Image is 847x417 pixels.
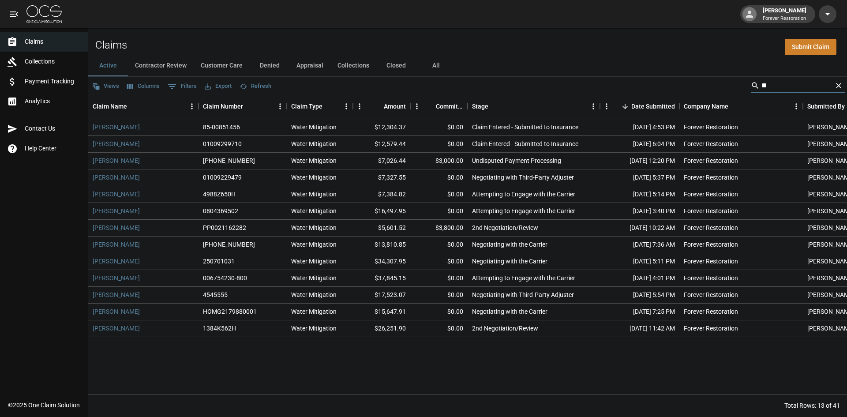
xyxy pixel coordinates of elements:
[291,139,337,148] div: Water Mitigation
[25,97,81,106] span: Analytics
[353,203,410,220] div: $16,497.95
[472,207,575,215] div: Attempting to Engage with the Carrier
[353,320,410,337] div: $26,251.90
[88,94,199,119] div: Claim Name
[371,100,384,113] button: Sort
[25,77,81,86] span: Payment Tracking
[600,136,679,153] div: [DATE] 6:04 PM
[25,124,81,133] span: Contact Us
[289,55,330,76] button: Appraisal
[600,253,679,270] div: [DATE] 5:11 PM
[410,119,468,136] div: $0.00
[93,173,140,182] a: [PERSON_NAME]
[410,220,468,237] div: $3,800.00
[472,123,578,131] div: Claim Entered - Submitted to Insurance
[203,274,247,282] div: 006754230-800
[472,324,538,333] div: 2nd Negotiation/Review
[353,287,410,304] div: $17,523.07
[5,5,23,23] button: open drawer
[93,207,140,215] a: [PERSON_NAME]
[93,240,140,249] a: [PERSON_NAME]
[376,55,416,76] button: Closed
[93,324,140,333] a: [PERSON_NAME]
[763,15,806,23] p: Forever Restoration
[353,136,410,153] div: $12,579.44
[600,100,613,113] button: Menu
[600,119,679,136] div: [DATE] 4:53 PM
[194,55,250,76] button: Customer Care
[291,207,337,215] div: Water Mitigation
[728,100,741,113] button: Sort
[165,79,199,94] button: Show filters
[88,55,128,76] button: Active
[291,190,337,199] div: Water Mitigation
[237,79,274,93] button: Refresh
[128,55,194,76] button: Contractor Review
[684,94,728,119] div: Company Name
[472,156,561,165] div: Undisputed Payment Processing
[93,257,140,266] a: [PERSON_NAME]
[287,94,353,119] div: Claim Type
[410,270,468,287] div: $0.00
[631,94,675,119] div: Date Submitted
[684,123,738,131] div: Forever Restoration
[353,220,410,237] div: $5,601.52
[8,401,80,409] div: © 2025 One Claim Solution
[684,173,738,182] div: Forever Restoration
[684,274,738,282] div: Forever Restoration
[410,186,468,203] div: $0.00
[472,257,547,266] div: Negotiating with the Carrier
[684,290,738,299] div: Forever Restoration
[684,139,738,148] div: Forever Restoration
[353,304,410,320] div: $15,647.91
[600,94,679,119] div: Date Submitted
[93,139,140,148] a: [PERSON_NAME]
[410,287,468,304] div: $0.00
[250,55,289,76] button: Denied
[410,304,468,320] div: $0.00
[790,100,803,113] button: Menu
[468,94,600,119] div: Stage
[353,153,410,169] div: $7,026.44
[203,123,240,131] div: 85-00851456
[619,100,631,113] button: Sort
[684,156,738,165] div: Forever Restoration
[203,240,255,249] div: 01-009-161893
[353,186,410,203] div: $7,384.82
[759,6,810,22] div: [PERSON_NAME]
[274,100,287,113] button: Menu
[291,307,337,316] div: Water Mitigation
[600,220,679,237] div: [DATE] 10:22 AM
[199,94,287,119] div: Claim Number
[127,100,139,113] button: Sort
[203,223,246,232] div: PP0021162282
[25,144,81,153] span: Help Center
[784,401,840,410] div: Total Rows: 13 of 41
[125,79,162,93] button: Select columns
[600,304,679,320] div: [DATE] 7:25 PM
[203,207,238,215] div: 0804369502
[684,257,738,266] div: Forever Restoration
[832,79,845,92] button: Clear
[807,94,845,119] div: Submitted By
[684,324,738,333] div: Forever Restoration
[203,257,235,266] div: 250701031
[488,100,501,113] button: Sort
[291,173,337,182] div: Water Mitigation
[410,153,468,169] div: $3,000.00
[243,100,255,113] button: Sort
[291,324,337,333] div: Water Mitigation
[587,100,600,113] button: Menu
[202,79,234,93] button: Export
[93,290,140,299] a: [PERSON_NAME]
[600,169,679,186] div: [DATE] 5:37 PM
[410,203,468,220] div: $0.00
[600,203,679,220] div: [DATE] 3:40 PM
[416,55,456,76] button: All
[410,169,468,186] div: $0.00
[291,274,337,282] div: Water Mitigation
[353,100,366,113] button: Menu
[93,94,127,119] div: Claim Name
[291,290,337,299] div: Water Mitigation
[203,94,243,119] div: Claim Number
